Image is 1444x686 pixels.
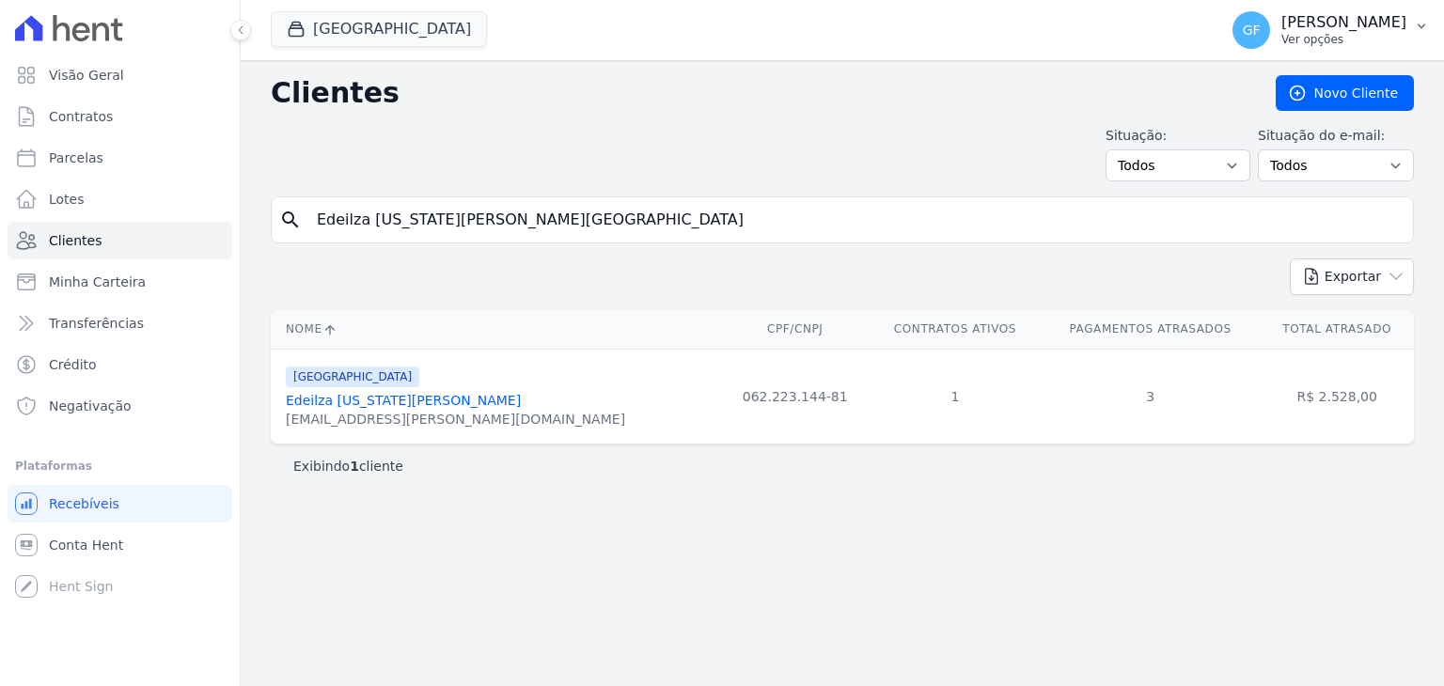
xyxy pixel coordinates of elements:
[286,366,419,387] span: [GEOGRAPHIC_DATA]
[49,66,124,85] span: Visão Geral
[1258,126,1414,146] label: Situação do e-mail:
[49,536,123,554] span: Conta Hent
[1217,4,1444,56] button: GF [PERSON_NAME] Ver opções
[49,273,146,291] span: Minha Carteira
[271,76,1246,110] h2: Clientes
[1281,13,1406,32] p: [PERSON_NAME]
[49,355,97,374] span: Crédito
[49,190,85,209] span: Lotes
[8,526,232,564] a: Conta Hent
[8,387,232,425] a: Negativação
[1276,75,1414,111] a: Novo Cliente
[49,494,119,513] span: Recebíveis
[286,393,521,408] a: Edeilza [US_STATE][PERSON_NAME]
[1281,32,1406,47] p: Ver opções
[1290,258,1414,295] button: Exportar
[1243,23,1261,37] span: GF
[49,231,102,250] span: Clientes
[8,304,232,342] a: Transferências
[1260,310,1414,349] th: Total Atrasado
[8,263,232,301] a: Minha Carteira
[1106,126,1250,146] label: Situação:
[15,455,225,477] div: Plataformas
[870,349,1041,444] td: 1
[8,346,232,383] a: Crédito
[49,314,144,333] span: Transferências
[271,310,720,349] th: Nome
[8,139,232,177] a: Parcelas
[49,107,113,126] span: Contratos
[350,459,359,474] b: 1
[8,98,232,135] a: Contratos
[293,457,403,476] p: Exibindo cliente
[49,397,132,415] span: Negativação
[271,11,487,47] button: [GEOGRAPHIC_DATA]
[8,222,232,259] a: Clientes
[720,349,870,444] td: 062.223.144-81
[49,148,103,167] span: Parcelas
[8,180,232,218] a: Lotes
[720,310,870,349] th: CPF/CNPJ
[870,310,1041,349] th: Contratos Ativos
[1041,310,1261,349] th: Pagamentos Atrasados
[1041,349,1261,444] td: 3
[306,201,1405,239] input: Buscar por nome, CPF ou e-mail
[8,485,232,522] a: Recebíveis
[8,56,232,94] a: Visão Geral
[1260,349,1414,444] td: R$ 2.528,00
[286,410,625,429] div: [EMAIL_ADDRESS][PERSON_NAME][DOMAIN_NAME]
[279,209,302,231] i: search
